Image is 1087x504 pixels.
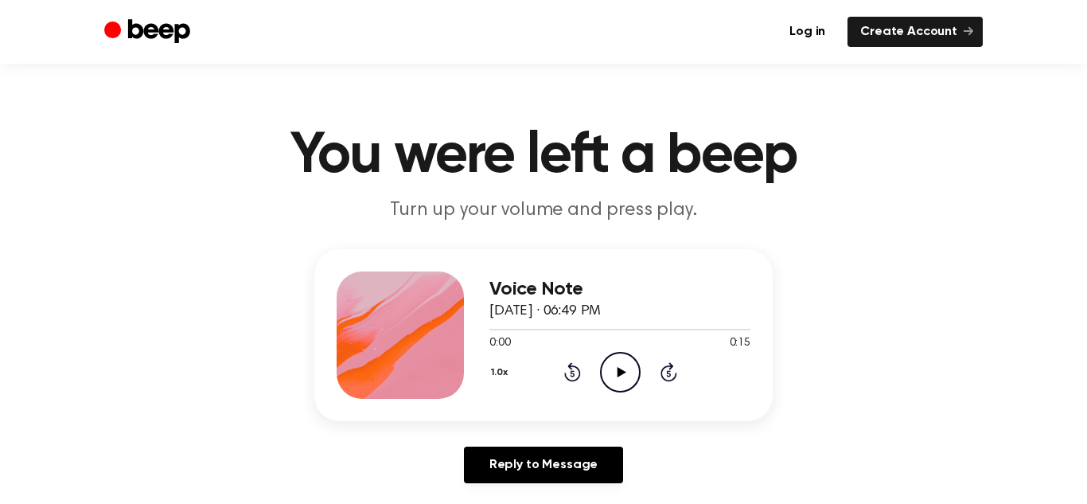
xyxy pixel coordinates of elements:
[238,197,849,224] p: Turn up your volume and press play.
[489,304,601,318] span: [DATE] · 06:49 PM
[489,335,510,352] span: 0:00
[489,359,514,386] button: 1.0x
[464,447,623,483] a: Reply to Message
[777,17,838,47] a: Log in
[104,17,194,48] a: Beep
[730,335,750,352] span: 0:15
[489,279,750,300] h3: Voice Note
[847,17,983,47] a: Create Account
[136,127,951,185] h1: You were left a beep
